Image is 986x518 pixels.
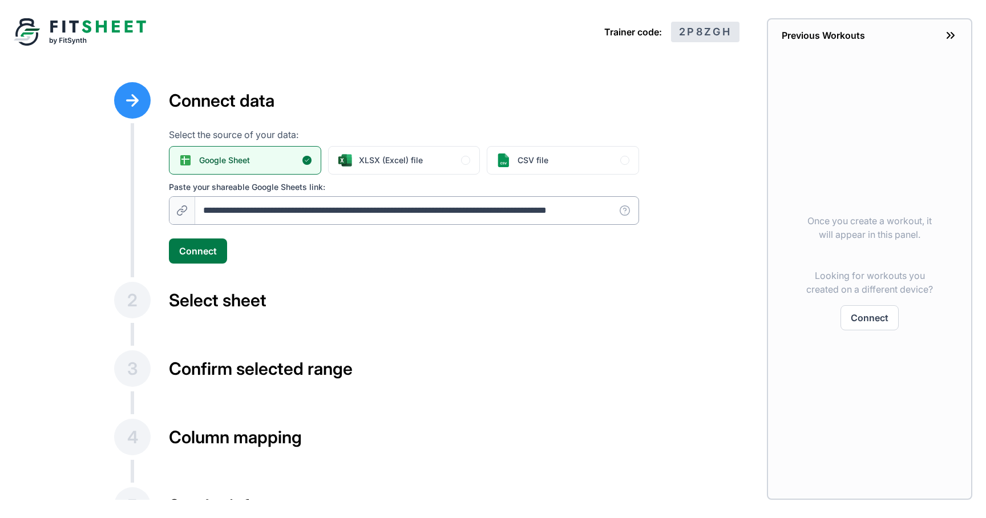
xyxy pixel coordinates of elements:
div: Connect data [169,82,639,119]
div: CSV file [487,146,639,175]
div: Select sheet [169,282,639,318]
span: Once you create a workout, it will appear in this panel. [800,214,939,241]
span: Select the source of your data: [169,128,639,141]
div: 4 [114,419,151,455]
span: Looking for workouts you created on a different device? [800,269,939,296]
div: Paste your shareable Google Sheets link: [169,181,639,193]
div: Connect [840,305,899,330]
div: Google Sheet [169,146,321,175]
div: 2 [114,282,151,318]
div: Confirm selected range [169,350,639,387]
div: 3 [114,350,151,387]
div: Connect [169,238,227,264]
div: XLSX (Excel) file [328,146,480,175]
div: Previous Workouts [782,29,957,46]
span: 2P8ZGH [671,22,739,42]
div: Column mapping [169,419,639,455]
div: Trainer code: [604,18,739,46]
